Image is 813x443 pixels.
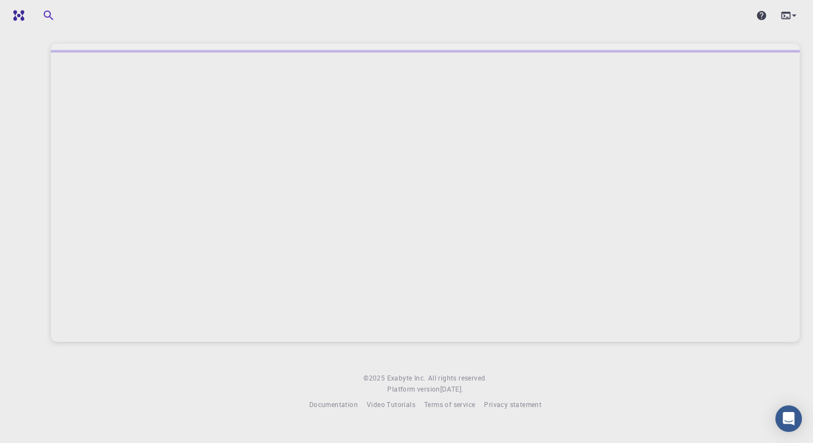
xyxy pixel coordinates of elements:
span: Exabyte Inc. [387,373,426,382]
span: © 2025 [363,373,387,384]
a: Documentation [309,399,358,410]
a: Exabyte Inc. [387,373,426,384]
span: Privacy statement [484,400,541,409]
a: Privacy statement [484,399,541,410]
span: Platform version [387,384,440,395]
span: Terms of service [424,400,475,409]
div: Open Intercom Messenger [775,405,802,432]
a: Video Tutorials [367,399,415,410]
a: Terms of service [424,399,475,410]
span: Video Tutorials [367,400,415,409]
span: All rights reserved. [428,373,487,384]
img: logo [9,10,24,21]
span: Documentation [309,400,358,409]
span: [DATE] . [440,384,463,393]
a: [DATE]. [440,384,463,395]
